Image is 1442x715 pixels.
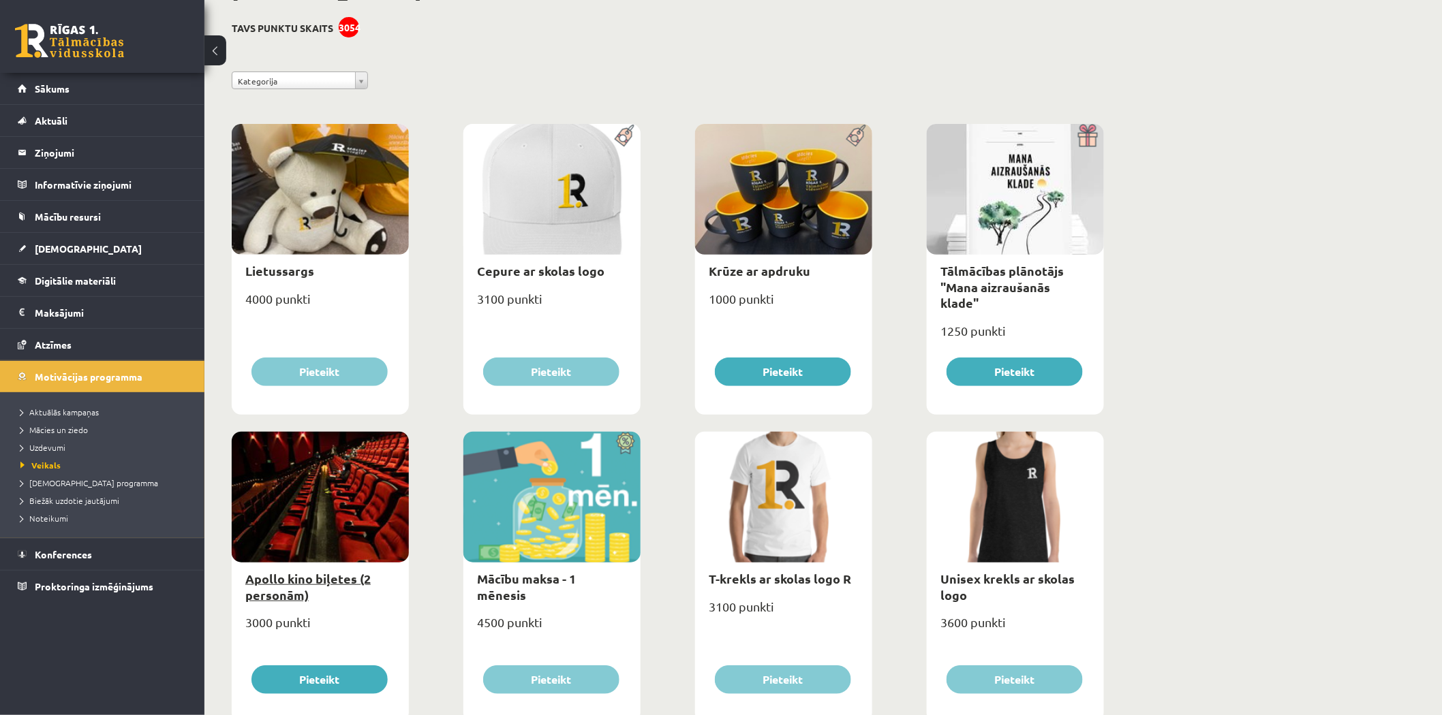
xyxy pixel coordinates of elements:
[477,263,604,279] a: Cepure ar skolas logo
[477,571,576,602] a: Mācību maksa - 1 mēnesis
[18,201,187,232] a: Mācību resursi
[18,361,187,392] a: Motivācijas programma
[695,595,872,629] div: 3100 punkti
[20,407,99,417] span: Aktuālās kampaņas
[35,297,187,328] legend: Maksājumi
[483,665,619,694] button: Pieteikt
[940,571,1075,602] a: Unisex krekls ar skolas logo
[18,169,187,200] a: Informatīvie ziņojumi
[18,233,187,264] a: [DEMOGRAPHIC_DATA]
[715,665,851,694] button: Pieteikt
[1073,124,1104,147] img: Dāvana ar pārsteigumu
[232,71,368,89] a: Kategorija
[232,22,333,34] h3: Tavs punktu skaits
[20,424,88,435] span: Mācies un ziedo
[35,338,72,351] span: Atzīmes
[20,406,191,418] a: Aktuālās kampaņas
[947,665,1083,694] button: Pieteikt
[610,432,641,455] img: Atlaide
[715,357,851,386] button: Pieteikt
[18,137,187,168] a: Ziņojumi
[35,114,67,127] span: Aktuāli
[35,169,187,200] legend: Informatīvie ziņojumi
[18,105,187,136] a: Aktuāli
[842,124,872,147] img: Populāra prece
[339,17,359,37] div: 3054
[463,611,641,645] div: 4500 punkti
[238,72,350,90] span: Kategorija
[251,665,388,694] button: Pieteikt
[245,263,314,279] a: Lietussargs
[18,571,187,602] a: Proktoringa izmēģinājums
[483,357,619,386] button: Pieteikt
[35,274,116,287] span: Digitālie materiāli
[927,319,1104,353] div: 1250 punkti
[35,370,142,383] span: Motivācijas programma
[35,210,101,223] span: Mācību resursi
[20,477,158,488] span: [DEMOGRAPHIC_DATA] programma
[20,495,119,506] span: Biežāk uzdotie jautājumi
[18,265,187,296] a: Digitālie materiāli
[251,357,388,386] button: Pieteikt
[245,571,371,602] a: Apollo kino biļetes (2 personām)
[35,548,92,560] span: Konferences
[18,329,187,360] a: Atzīmes
[20,513,68,524] span: Noteikumi
[20,441,191,454] a: Uzdevumi
[35,242,142,255] span: [DEMOGRAPHIC_DATA]
[15,24,124,58] a: Rīgas 1. Tālmācības vidusskola
[18,539,187,570] a: Konferences
[20,460,61,471] span: Veikals
[20,424,191,436] a: Mācies un ziedo
[20,442,65,453] span: Uzdevumi
[463,287,641,321] div: 3100 punkti
[35,82,70,95] span: Sākums
[927,611,1104,645] div: 3600 punkti
[947,357,1083,386] button: Pieteikt
[18,73,187,104] a: Sākums
[20,477,191,489] a: [DEMOGRAPHIC_DATA] programma
[35,137,187,168] legend: Ziņojumi
[20,494,191,507] a: Biežāk uzdotie jautājumi
[232,287,409,321] div: 4000 punkti
[610,124,641,147] img: Populāra prece
[18,297,187,328] a: Maksājumi
[940,263,1064,311] a: Tālmācības plānotājs "Mana aizraušanās klade"
[35,580,153,592] span: Proktoringa izmēģinājums
[709,571,851,586] a: T-krekls ar skolas logo R
[20,459,191,471] a: Veikals
[695,287,872,321] div: 1000 punkti
[232,611,409,645] div: 3000 punkti
[20,512,191,524] a: Noteikumi
[709,263,810,279] a: Krūze ar apdruku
